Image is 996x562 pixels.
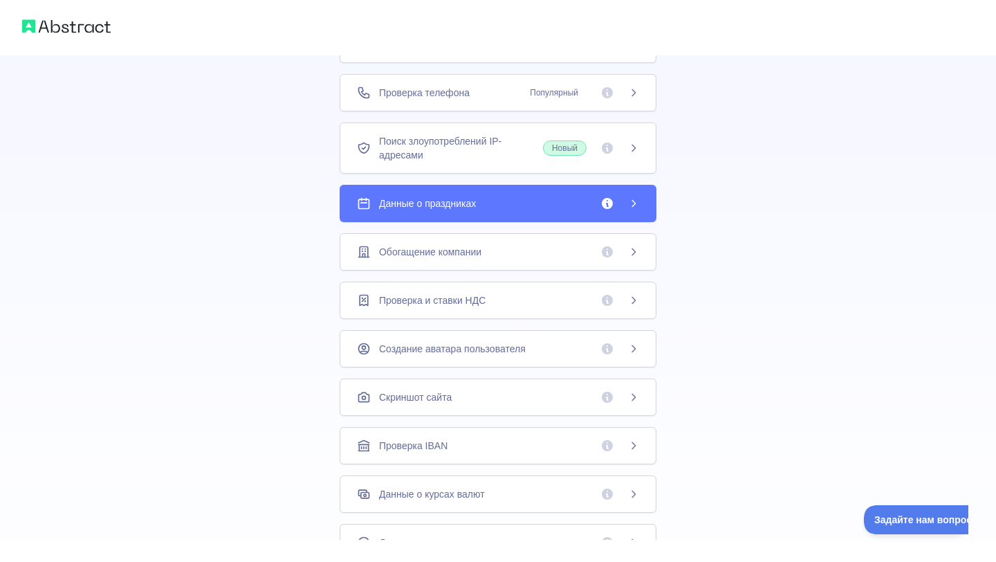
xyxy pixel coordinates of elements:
font: Поиск злоупотреблений IP-адресами [379,136,501,161]
font: Данные о часовом поясе [379,537,491,548]
font: Популярный [530,88,578,98]
iframe: Переключить поддержку клиентов [864,505,968,534]
font: Данные о курсах валют [379,489,485,500]
font: Проверка телефона [379,87,470,98]
font: Задайте нам вопрос [10,9,108,20]
font: Проверка IBAN [379,440,448,451]
img: Абстрактный логотип [22,17,111,36]
font: Скриншот сайта [379,392,452,403]
font: Новый [552,143,578,153]
font: Создание аватара пользователя [379,343,526,354]
font: Проверка и ставки НДС [379,295,486,306]
font: Данные о праздниках [379,198,476,209]
font: Обогащение компании [379,246,481,257]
